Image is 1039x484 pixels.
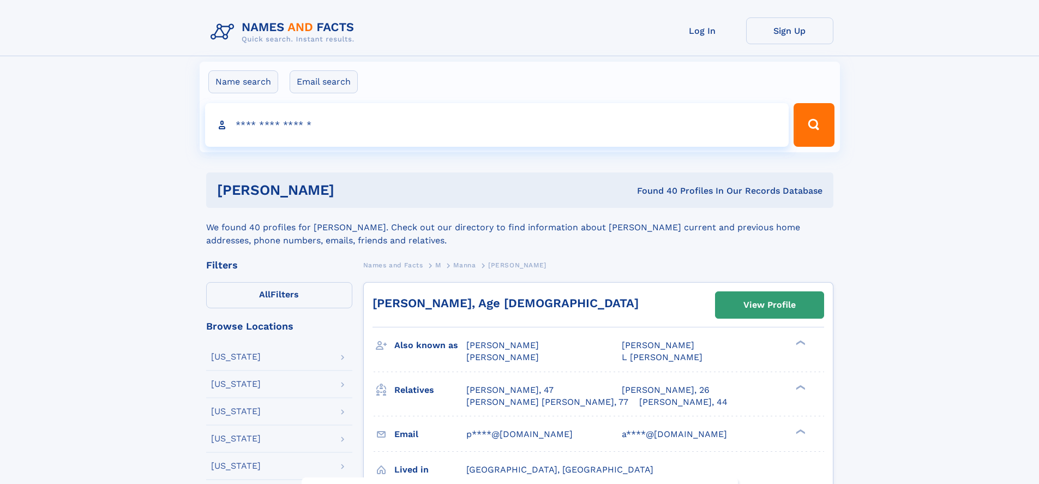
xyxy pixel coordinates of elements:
[394,336,466,355] h3: Also known as
[290,70,358,93] label: Email search
[466,352,539,362] span: [PERSON_NAME]
[205,103,789,147] input: search input
[211,434,261,443] div: [US_STATE]
[453,261,476,269] span: Manna
[794,103,834,147] button: Search Button
[639,396,728,408] a: [PERSON_NAME], 44
[208,70,278,93] label: Name search
[217,183,486,197] h1: [PERSON_NAME]
[206,260,352,270] div: Filters
[453,258,476,272] a: Manna
[466,396,628,408] a: [PERSON_NAME] [PERSON_NAME], 77
[716,292,824,318] a: View Profile
[488,261,546,269] span: [PERSON_NAME]
[394,461,466,479] h3: Lived in
[211,352,261,361] div: [US_STATE]
[622,340,694,350] span: [PERSON_NAME]
[394,381,466,399] h3: Relatives
[373,296,639,310] a: [PERSON_NAME], Age [DEMOGRAPHIC_DATA]
[743,292,796,318] div: View Profile
[206,321,352,331] div: Browse Locations
[211,407,261,416] div: [US_STATE]
[394,425,466,444] h3: Email
[435,261,441,269] span: M
[259,289,271,300] span: All
[466,340,539,350] span: [PERSON_NAME]
[206,208,833,247] div: We found 40 profiles for [PERSON_NAME]. Check out our directory to find information about [PERSON...
[793,384,806,391] div: ❯
[466,384,554,396] a: [PERSON_NAME], 47
[485,185,822,197] div: Found 40 Profiles In Our Records Database
[435,258,441,272] a: M
[206,17,363,47] img: Logo Names and Facts
[622,384,710,396] a: [PERSON_NAME], 26
[206,282,352,308] label: Filters
[211,380,261,389] div: [US_STATE]
[211,462,261,470] div: [US_STATE]
[746,17,833,44] a: Sign Up
[466,464,653,475] span: [GEOGRAPHIC_DATA], [GEOGRAPHIC_DATA]
[363,258,423,272] a: Names and Facts
[793,339,806,346] div: ❯
[659,17,746,44] a: Log In
[793,428,806,435] div: ❯
[622,352,702,362] span: L [PERSON_NAME]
